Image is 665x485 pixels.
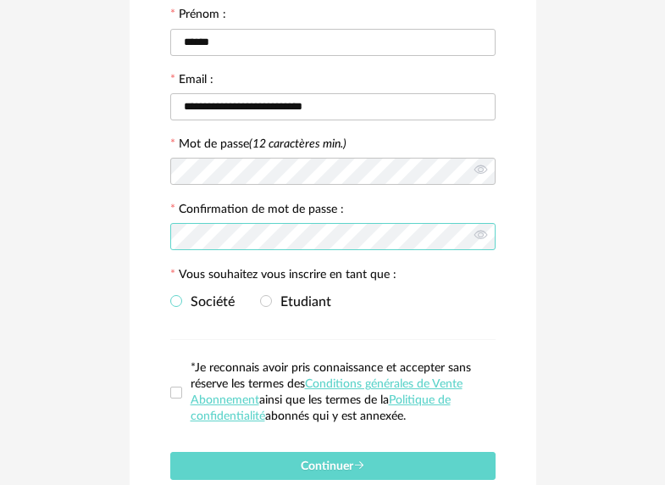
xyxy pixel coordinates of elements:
[170,8,226,24] label: Prénom :
[249,138,346,150] i: (12 caractères min.)
[191,362,471,422] span: *Je reconnais avoir pris connaissance et accepter sans réserve les termes des ainsi que les terme...
[170,74,213,89] label: Email :
[191,394,451,422] a: Politique de confidentialité
[170,452,496,480] button: Continuer
[182,295,235,309] span: Société
[272,295,331,309] span: Etudiant
[170,203,344,219] label: Confirmation de mot de passe :
[301,460,365,472] span: Continuer
[179,138,346,150] label: Mot de passe
[170,269,396,284] label: Vous souhaitez vous inscrire en tant que :
[191,378,463,406] a: Conditions générales de Vente Abonnement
